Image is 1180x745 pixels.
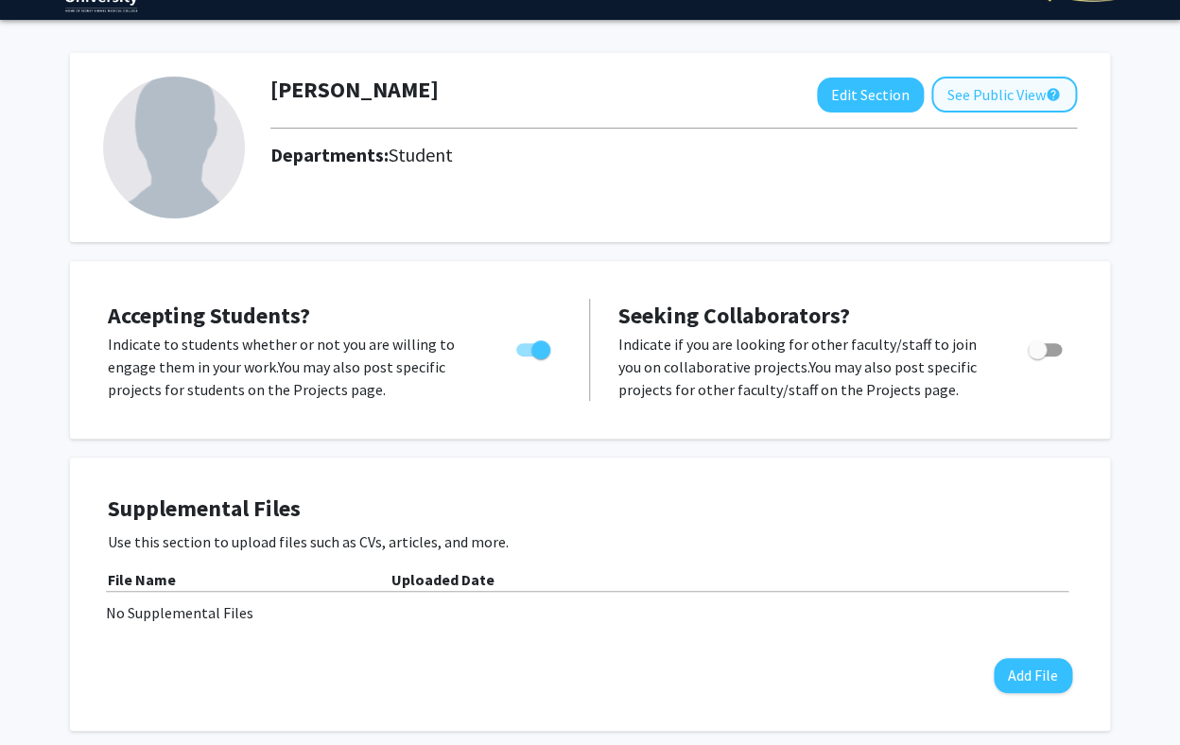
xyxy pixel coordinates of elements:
[817,78,924,113] button: Edit Section
[618,333,992,401] p: Indicate if you are looking for other faculty/staff to join you on collaborative projects. You ma...
[270,77,439,104] h1: [PERSON_NAME]
[931,77,1077,113] button: See Public View
[1046,83,1061,106] mat-icon: help
[108,301,310,330] span: Accepting Students?
[108,333,480,401] p: Indicate to students whether or not you are willing to engage them in your work. You may also pos...
[256,144,1091,166] h2: Departments:
[994,658,1072,693] button: Add File
[108,495,1072,523] h4: Supplemental Files
[618,301,850,330] span: Seeking Collaborators?
[1020,333,1072,361] div: Toggle
[108,530,1072,553] p: Use this section to upload files such as CVs, articles, and more.
[391,570,495,589] b: Uploaded Date
[103,77,245,218] img: Profile Picture
[14,660,80,731] iframe: Chat
[106,601,1074,624] div: No Supplemental Files
[389,143,453,166] span: Student
[108,570,176,589] b: File Name
[509,333,561,361] div: Toggle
